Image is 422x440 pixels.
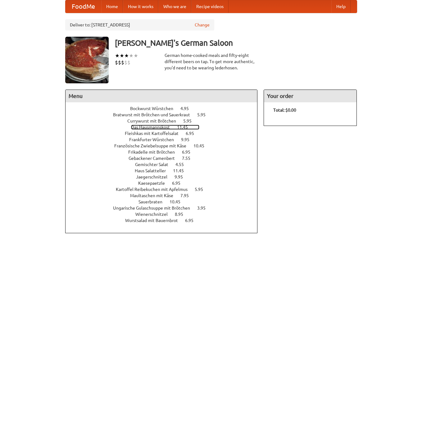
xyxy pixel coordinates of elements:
a: Haus Salatteller 11.45 [135,168,195,173]
li: $ [115,59,118,66]
span: 10.45 [193,143,211,148]
span: Kaesepaetzle [138,181,171,186]
a: Help [331,0,351,13]
li: ★ [134,52,138,59]
a: Das Hausmannskost 11.45 [131,125,199,130]
h3: [PERSON_NAME]'s German Saloon [115,37,357,49]
span: 6.95 [186,131,200,136]
span: 7.55 [182,156,197,161]
span: 11.45 [177,125,194,130]
a: Gebackener Camenbert 7.55 [129,156,202,161]
span: Ungarische Gulaschsuppe mit Brötchen [113,206,196,211]
span: Wienerschnitzel [135,212,174,217]
span: 6.95 [182,150,197,155]
a: Französische Zwiebelsuppe mit Käse 10.45 [114,143,216,148]
span: Das Hausmannskost [131,125,176,130]
a: Frankfurter Würstchen 9.95 [129,137,201,142]
span: Fleishkas mit Kartoffelsalat [125,131,185,136]
div: Deliver to: [STREET_ADDRESS] [65,19,214,30]
span: 6.95 [172,181,187,186]
span: 4.55 [175,162,190,167]
span: 8.95 [175,212,189,217]
span: Bratwurst mit Brötchen und Sauerkraut [113,112,196,117]
a: Ungarische Gulaschsuppe mit Brötchen 3.95 [113,206,217,211]
span: Französische Zwiebelsuppe mit Käse [114,143,193,148]
h4: Menu [66,90,257,102]
span: 5.95 [183,118,198,123]
a: Recipe videos [191,0,229,13]
span: 6.95 [185,218,200,223]
span: 9.95 [181,137,196,142]
a: Gemischter Salat 4.55 [135,162,195,167]
span: 5.95 [197,112,212,117]
span: Frankfurter Würstchen [129,137,180,142]
li: $ [121,59,124,66]
span: 11.45 [173,168,190,173]
h4: Your order [264,90,356,102]
li: ★ [115,52,120,59]
li: ★ [129,52,134,59]
span: Haus Salatteller [135,168,172,173]
span: 5.95 [195,187,209,192]
span: Gemischter Salat [135,162,175,167]
span: 3.95 [197,206,212,211]
a: Wienerschnitzel 8.95 [135,212,195,217]
span: Frikadelle mit Brötchen [128,150,181,155]
span: Bockwurst Würstchen [130,106,179,111]
span: 10.45 [170,199,187,204]
a: How it works [123,0,158,13]
span: 7.95 [180,193,195,198]
a: Fleishkas mit Kartoffelsalat 6.95 [125,131,206,136]
a: Wurstsalad mit Bauernbrot 6.95 [125,218,205,223]
a: Kartoffel Reibekuchen mit Apfelmus 5.95 [116,187,215,192]
li: ★ [124,52,129,59]
span: Maultaschen mit Käse [130,193,179,198]
a: Home [101,0,123,13]
span: 9.95 [175,174,189,179]
a: Maultaschen mit Käse 7.95 [130,193,200,198]
a: Who we are [158,0,191,13]
li: $ [127,59,130,66]
a: Jaegerschnitzel 9.95 [136,174,194,179]
a: Kaesepaetzle 6.95 [138,181,192,186]
span: Sauerbraten [138,199,169,204]
div: German home-cooked meals and fifty-eight different beers on tap. To get more authentic, you'd nee... [165,52,258,71]
a: Currywurst mit Brötchen 5.95 [127,118,203,123]
img: angular.jpg [65,37,109,83]
span: Gebackener Camenbert [129,156,181,161]
a: Frikadelle mit Brötchen 6.95 [128,150,202,155]
a: FoodMe [66,0,101,13]
a: Change [195,22,210,28]
a: Bockwurst Würstchen 4.95 [130,106,200,111]
a: Sauerbraten 10.45 [138,199,192,204]
li: ★ [120,52,124,59]
span: Wurstsalad mit Bauernbrot [125,218,184,223]
a: Bratwurst mit Brötchen und Sauerkraut 5.95 [113,112,217,117]
b: Total: $0.00 [273,108,296,113]
li: $ [124,59,127,66]
li: $ [118,59,121,66]
span: Jaegerschnitzel [136,174,174,179]
span: Currywurst mit Brötchen [127,118,182,123]
span: Kartoffel Reibekuchen mit Apfelmus [116,187,194,192]
span: 4.95 [180,106,195,111]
